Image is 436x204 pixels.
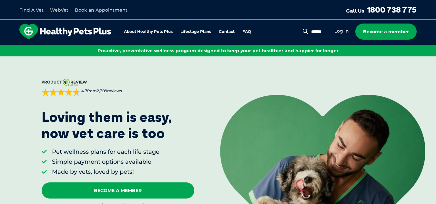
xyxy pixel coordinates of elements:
[50,7,68,13] a: WebVet
[19,7,44,13] a: Find A Vet
[97,88,122,93] span: 2,309 reviews
[346,7,364,14] span: Call Us
[97,48,339,53] span: Proactive, preventative wellness program designed to keep your pet healthier and happier for longer
[42,88,80,96] div: 4.7 out of 5 stars
[81,88,87,93] strong: 4.7
[124,30,173,34] a: About Healthy Pets Plus
[242,30,251,34] a: FAQ
[42,182,195,199] a: Become A Member
[334,28,349,34] a: Log in
[346,5,417,15] a: Call Us1800 738 775
[219,30,235,34] a: Contact
[75,7,127,13] a: Book an Appointment
[42,109,172,141] p: Loving them is easy, now vet care is too
[301,28,309,34] button: Search
[42,79,195,96] a: 4.7from2,309reviews
[52,158,159,166] li: Simple payment options available
[19,24,111,39] img: hpp-logo
[80,88,122,94] span: from
[52,168,159,176] li: Made by vets, loved by pets!
[355,24,417,40] a: Become a member
[180,30,211,34] a: Lifestage Plans
[52,148,159,156] li: Pet wellness plans for each life stage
